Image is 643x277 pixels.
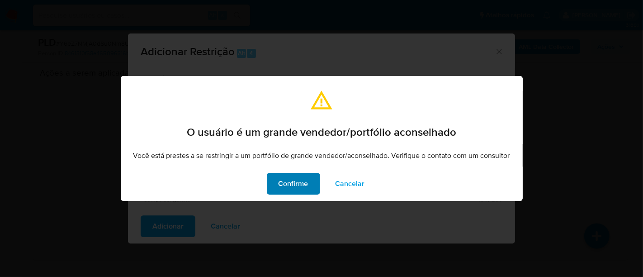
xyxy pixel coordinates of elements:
button: Confirme [267,173,320,195]
span: O usuário é um grande vendedor/portfólio aconselhado [187,127,456,138]
p: Você está prestes a se restringir a um portfólio de grande vendedor/aconselhado. Verifique o cont... [133,151,510,160]
span: Confirme [279,174,308,194]
span: Cancelar [336,174,365,194]
button: Cancelar [324,173,377,195]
